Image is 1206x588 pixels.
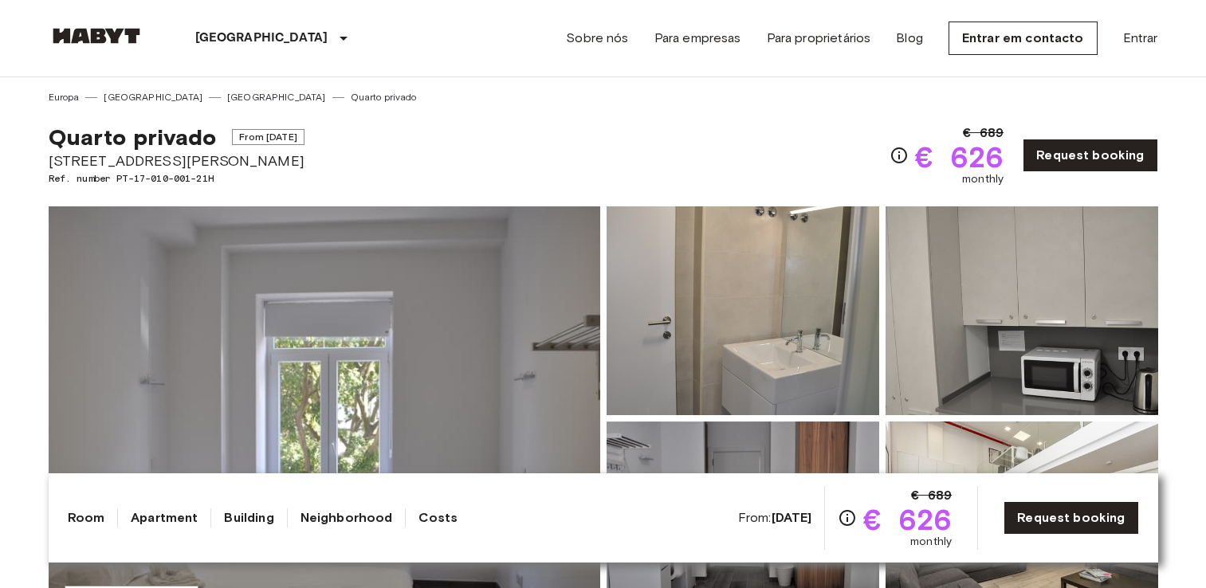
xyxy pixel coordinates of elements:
[1023,139,1157,172] a: Request booking
[49,151,304,171] span: [STREET_ADDRESS][PERSON_NAME]
[607,206,879,415] img: Picture of unit PT-17-010-001-21H
[224,508,273,527] a: Building
[566,29,628,48] a: Sobre nós
[68,508,105,527] a: Room
[962,171,1004,187] span: monthly
[915,143,1004,171] span: € 626
[131,508,198,527] a: Apartment
[949,22,1098,55] a: Entrar em contacto
[49,123,217,151] span: Quarto privado
[910,534,952,550] span: monthly
[886,206,1158,415] img: Picture of unit PT-17-010-001-21H
[232,129,304,145] span: From [DATE]
[418,508,458,527] a: Costs
[896,29,923,48] a: Blog
[1004,501,1138,535] a: Request booking
[301,508,393,527] a: Neighborhood
[767,29,871,48] a: Para proprietários
[654,29,741,48] a: Para empresas
[227,90,326,104] a: [GEOGRAPHIC_DATA]
[195,29,328,48] p: [GEOGRAPHIC_DATA]
[351,90,417,104] a: Quarto privado
[49,90,80,104] a: Europa
[49,171,304,186] span: Ref. number PT-17-010-001-21H
[738,509,812,527] span: From:
[772,510,812,525] b: [DATE]
[49,28,144,44] img: Habyt
[104,90,202,104] a: [GEOGRAPHIC_DATA]
[911,486,952,505] span: € 689
[1123,29,1158,48] a: Entrar
[890,146,909,165] svg: Check cost overview for full price breakdown. Please note that discounts apply to new joiners onl...
[863,505,952,534] span: € 626
[838,508,857,527] svg: Check cost overview for full price breakdown. Please note that discounts apply to new joiners onl...
[963,123,1004,143] span: € 689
